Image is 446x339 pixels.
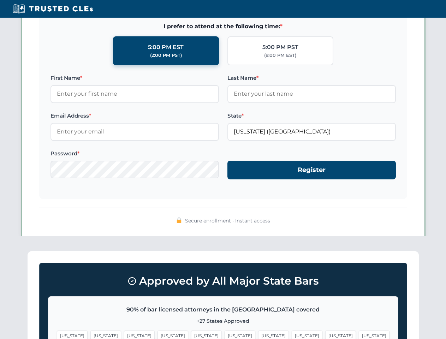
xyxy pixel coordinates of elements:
[50,149,219,158] label: Password
[262,43,298,52] div: 5:00 PM PST
[48,272,398,291] h3: Approved by All Major State Bars
[264,52,296,59] div: (8:00 PM EST)
[176,218,182,223] img: 🔒
[50,112,219,120] label: Email Address
[50,74,219,82] label: First Name
[227,123,396,141] input: Florida (FL)
[227,161,396,179] button: Register
[50,123,219,141] input: Enter your email
[50,22,396,31] span: I prefer to attend at the following time:
[227,112,396,120] label: State
[57,305,389,314] p: 90% of bar licensed attorneys in the [GEOGRAPHIC_DATA] covered
[11,4,95,14] img: Trusted CLEs
[50,85,219,103] input: Enter your first name
[150,52,182,59] div: (2:00 PM PST)
[148,43,184,52] div: 5:00 PM EST
[57,317,389,325] p: +27 States Approved
[227,85,396,103] input: Enter your last name
[227,74,396,82] label: Last Name
[185,217,270,225] span: Secure enrollment • Instant access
